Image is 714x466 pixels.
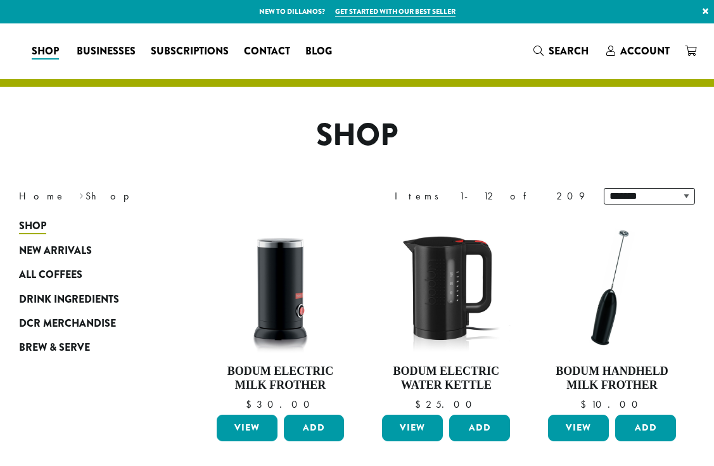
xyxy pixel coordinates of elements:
[214,220,348,410] a: Bodum Electric Milk Frother $30.00
[379,365,513,392] h4: Bodum Electric Water Kettle
[19,267,82,283] span: All Coffees
[244,44,290,60] span: Contact
[19,239,160,263] a: New Arrivals
[415,398,478,411] bdi: 25.00
[19,340,90,356] span: Brew & Serve
[379,220,513,355] img: DP3955.01.png
[19,292,119,308] span: Drink Ingredients
[217,415,277,441] a: View
[379,220,513,410] a: Bodum Electric Water Kettle $25.00
[214,220,348,355] img: DP3954.01-002.png
[580,398,644,411] bdi: 10.00
[19,218,46,234] span: Shop
[548,415,609,441] a: View
[335,6,456,17] a: Get started with our best seller
[615,415,676,441] button: Add
[19,263,160,287] a: All Coffees
[10,117,704,154] h1: Shop
[79,184,84,204] span: ›
[214,365,348,392] h4: Bodum Electric Milk Frother
[24,41,69,61] a: Shop
[526,41,599,61] a: Search
[545,220,679,410] a: Bodum Handheld Milk Frother $10.00
[32,44,59,60] span: Shop
[580,398,591,411] span: $
[449,415,510,441] button: Add
[19,189,338,204] nav: Breadcrumb
[545,365,679,392] h4: Bodum Handheld Milk Frother
[246,398,257,411] span: $
[19,214,160,238] a: Shop
[19,312,160,336] a: DCR Merchandise
[246,398,316,411] bdi: 30.00
[19,189,66,203] a: Home
[19,316,116,332] span: DCR Merchandise
[19,287,160,311] a: Drink Ingredients
[19,336,160,360] a: Brew & Serve
[395,189,585,204] div: Items 1-12 of 209
[151,44,229,60] span: Subscriptions
[620,44,670,58] span: Account
[382,415,443,441] a: View
[305,44,332,60] span: Blog
[77,44,136,60] span: Businesses
[284,415,345,441] button: Add
[545,220,679,355] img: DP3927.01-002.png
[19,243,92,259] span: New Arrivals
[549,44,589,58] span: Search
[415,398,426,411] span: $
